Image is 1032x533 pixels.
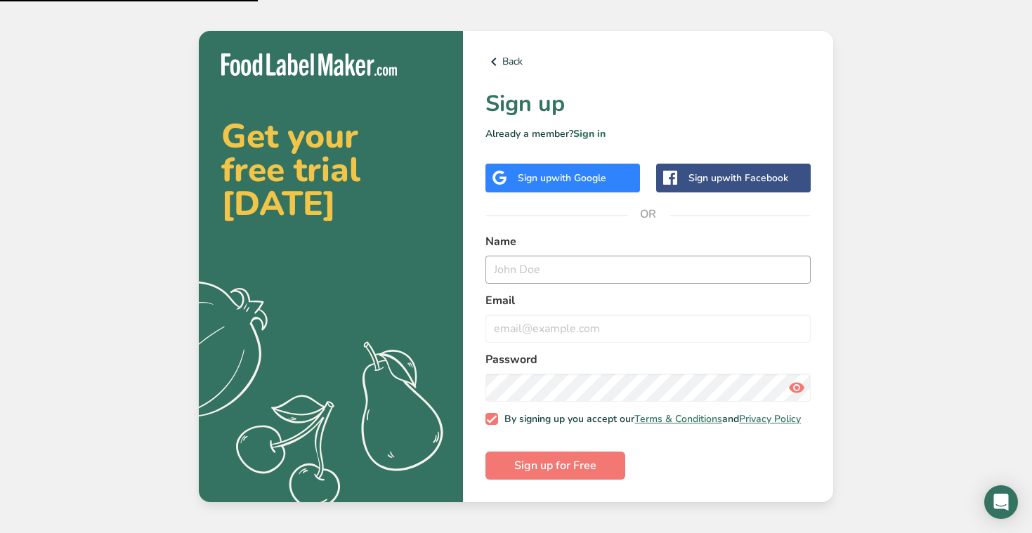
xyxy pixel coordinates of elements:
span: OR [627,193,670,235]
div: Open Intercom Messenger [984,485,1018,519]
h2: Get your free trial [DATE] [221,119,440,221]
a: Terms & Conditions [634,412,722,426]
h1: Sign up [485,87,811,121]
span: By signing up you accept our and [498,413,802,426]
a: Back [485,53,811,70]
div: Sign up [518,171,606,185]
label: Name [485,233,811,250]
img: Food Label Maker [221,53,397,77]
label: Password [485,351,811,368]
span: Sign up for Free [514,457,596,474]
div: Sign up [688,171,788,185]
input: John Doe [485,256,811,284]
span: with Facebook [722,171,788,185]
label: Email [485,292,811,309]
span: with Google [551,171,606,185]
input: email@example.com [485,315,811,343]
a: Privacy Policy [739,412,801,426]
a: Sign in [573,127,606,140]
p: Already a member? [485,126,811,141]
button: Sign up for Free [485,452,625,480]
